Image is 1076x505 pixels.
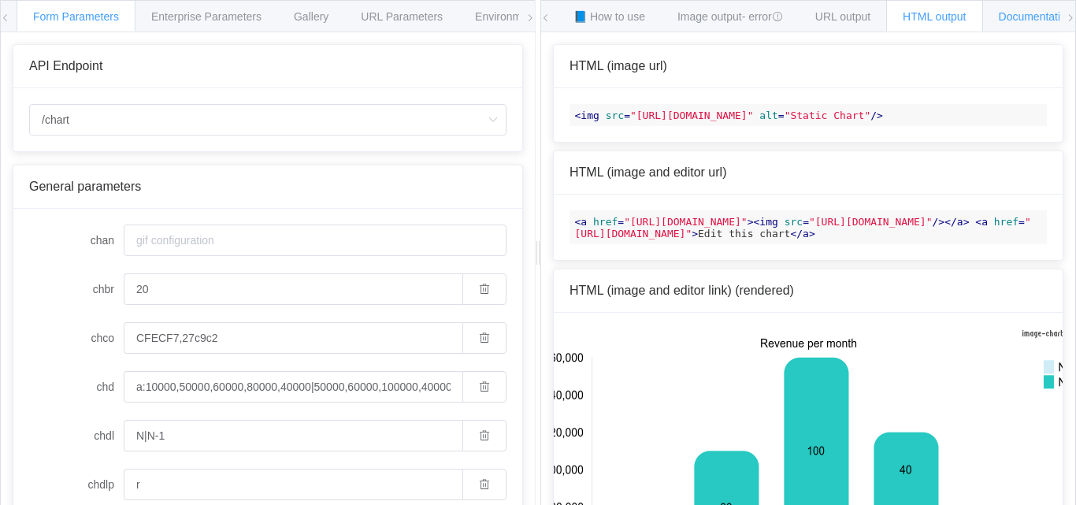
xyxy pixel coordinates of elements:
[754,216,945,228] span: < = />
[575,110,883,121] span: < = = />
[151,10,262,23] span: Enterprise Parameters
[570,59,667,72] span: HTML (image url)
[294,10,328,23] span: Gallery
[624,216,748,228] span: "[URL][DOMAIN_NAME]"
[124,225,506,256] input: gif configuration
[124,273,462,305] input: Bar corner radius. Display bars with rounded corner.
[361,10,443,23] span: URL Parameters
[570,284,794,297] span: HTML (image and editor link) (rendered)
[994,216,1018,228] span: href
[575,216,1031,240] span: < = >
[29,59,102,72] span: API Endpoint
[944,216,969,228] span: </ >
[809,216,933,228] span: "[URL][DOMAIN_NAME]"
[29,469,124,500] label: chdlp
[29,180,141,193] span: General parameters
[124,469,462,500] input: Position of the legend and order of the legend entries
[124,322,462,354] input: series colors
[759,110,777,121] span: alt
[903,10,966,23] span: HTML output
[581,110,599,121] span: img
[790,228,814,240] span: </ >
[742,10,783,23] span: - error
[677,10,783,23] span: Image output
[475,10,543,23] span: Environments
[29,420,124,451] label: chdl
[606,110,624,121] span: src
[575,216,1031,240] span: "[URL][DOMAIN_NAME]"
[957,216,963,228] span: a
[29,104,506,136] input: Select
[999,10,1073,23] span: Documentation
[124,420,462,451] input: Text for each series, to display in the legend
[630,110,754,121] span: "[URL][DOMAIN_NAME]"
[29,371,124,403] label: chd
[981,216,988,228] span: a
[759,216,777,228] span: img
[785,216,803,228] span: src
[124,371,462,403] input: chart data
[815,10,870,23] span: URL output
[573,10,645,23] span: 📘 How to use
[33,10,119,23] span: Form Parameters
[593,216,618,228] span: href
[785,110,871,121] span: "Static Chart"
[570,210,1047,244] code: Edit this chart
[581,216,587,228] span: a
[29,273,124,305] label: chbr
[803,228,809,240] span: a
[29,322,124,354] label: chco
[570,165,726,179] span: HTML (image and editor url)
[575,216,754,228] span: < = >
[29,225,124,256] label: chan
